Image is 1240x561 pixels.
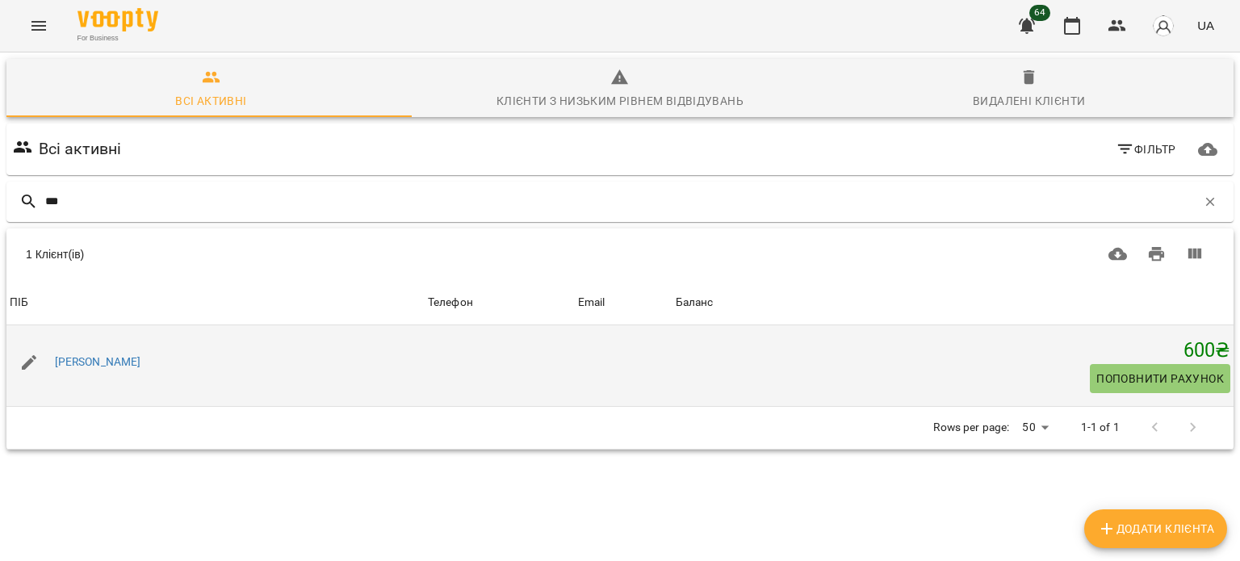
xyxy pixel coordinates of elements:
[973,91,1085,111] div: Видалені клієнти
[1152,15,1175,37] img: avatar_s.png
[676,293,1230,312] span: Баланс
[10,293,421,312] span: ПІБ
[77,8,158,31] img: Voopty Logo
[1029,5,1050,21] span: 64
[676,338,1230,363] h5: 600 ₴
[1109,135,1183,164] button: Фільтр
[428,293,473,312] div: Телефон
[676,293,714,312] div: Sort
[1016,416,1054,439] div: 50
[1197,17,1214,34] span: UA
[578,293,669,312] span: Email
[10,293,28,312] div: ПІБ
[496,91,744,111] div: Клієнти з низьким рівнем відвідувань
[1097,519,1214,538] span: Додати клієнта
[933,420,1009,436] p: Rows per page:
[77,33,158,44] span: For Business
[578,293,605,312] div: Sort
[175,91,246,111] div: Всі активні
[428,293,473,312] div: Sort
[578,293,605,312] div: Email
[1081,420,1120,436] p: 1-1 of 1
[1175,235,1214,274] button: Вигляд колонок
[428,293,572,312] span: Телефон
[39,136,122,161] h6: Всі активні
[1084,509,1227,548] button: Додати клієнта
[1116,140,1176,159] span: Фільтр
[1099,235,1137,274] button: Завантажити CSV
[1191,10,1221,40] button: UA
[1137,235,1176,274] button: Друк
[1096,369,1224,388] span: Поповнити рахунок
[676,293,714,312] div: Баланс
[55,355,141,368] a: [PERSON_NAME]
[19,6,58,45] button: Menu
[26,246,592,262] div: 1 Клієнт(ів)
[10,293,28,312] div: Sort
[1090,364,1230,393] button: Поповнити рахунок
[6,228,1234,280] div: Table Toolbar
